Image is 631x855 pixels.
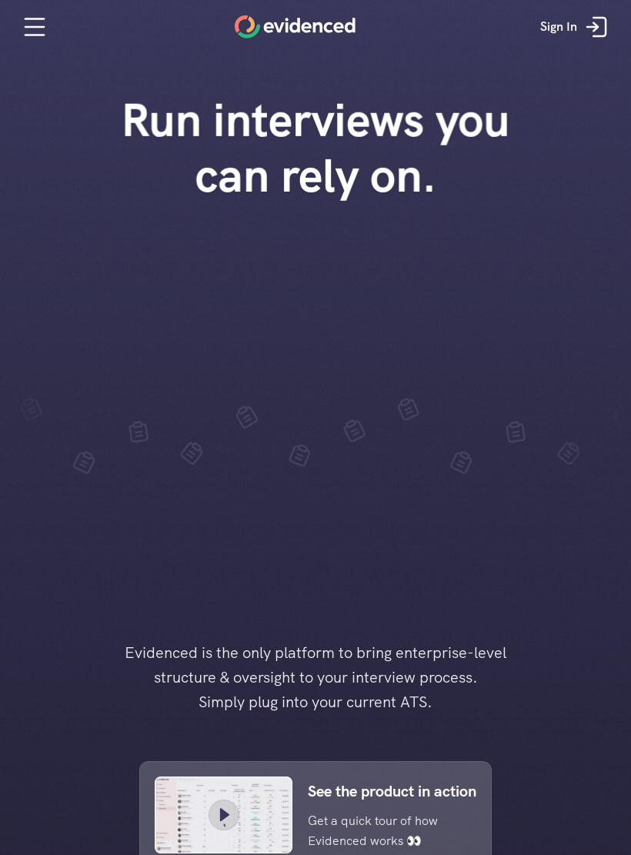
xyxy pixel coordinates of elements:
[100,640,531,714] h4: Evidenced is the only platform to bring enterprise-level structure & oversight to your interview ...
[308,811,453,850] p: Get a quick tour of how Evidenced works 👀
[540,17,577,37] p: Sign In
[308,779,476,803] p: See the product in action
[235,15,356,38] a: Home
[529,4,623,50] a: Sign In
[95,92,535,203] h1: Run interviews you can rely on.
